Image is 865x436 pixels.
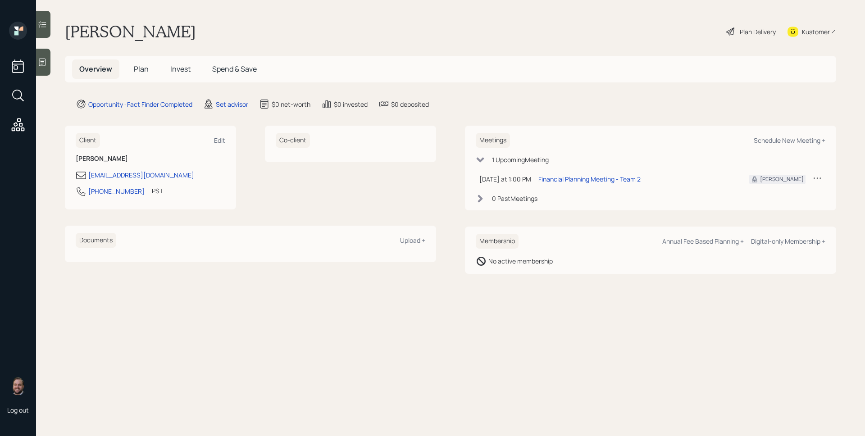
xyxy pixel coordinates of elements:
div: Set advisor [216,100,248,109]
div: $0 deposited [391,100,429,109]
div: [DATE] at 1:00 PM [479,174,531,184]
div: Annual Fee Based Planning + [662,237,744,245]
div: Opportunity · Fact Finder Completed [88,100,192,109]
span: Plan [134,64,149,74]
img: james-distasi-headshot.png [9,377,27,395]
span: Invest [170,64,191,74]
div: Financial Planning Meeting - Team 2 [538,174,641,184]
div: 1 Upcoming Meeting [492,155,549,164]
div: 0 Past Meeting s [492,194,537,203]
h6: Membership [476,234,519,249]
div: Edit [214,136,225,145]
div: No active membership [488,256,553,266]
div: Digital-only Membership + [751,237,825,245]
div: Upload + [400,236,425,245]
h6: Co-client [276,133,310,148]
span: Spend & Save [212,64,257,74]
div: Plan Delivery [740,27,776,36]
h6: Meetings [476,133,510,148]
h6: Documents [76,233,116,248]
div: Kustomer [802,27,830,36]
div: PST [152,186,163,195]
div: [PERSON_NAME] [760,175,804,183]
div: Schedule New Meeting + [754,136,825,145]
h1: [PERSON_NAME] [65,22,196,41]
div: [EMAIL_ADDRESS][DOMAIN_NAME] [88,170,194,180]
h6: [PERSON_NAME] [76,155,225,163]
div: $0 invested [334,100,368,109]
div: $0 net-worth [272,100,310,109]
span: Overview [79,64,112,74]
div: Log out [7,406,29,414]
div: [PHONE_NUMBER] [88,186,145,196]
h6: Client [76,133,100,148]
